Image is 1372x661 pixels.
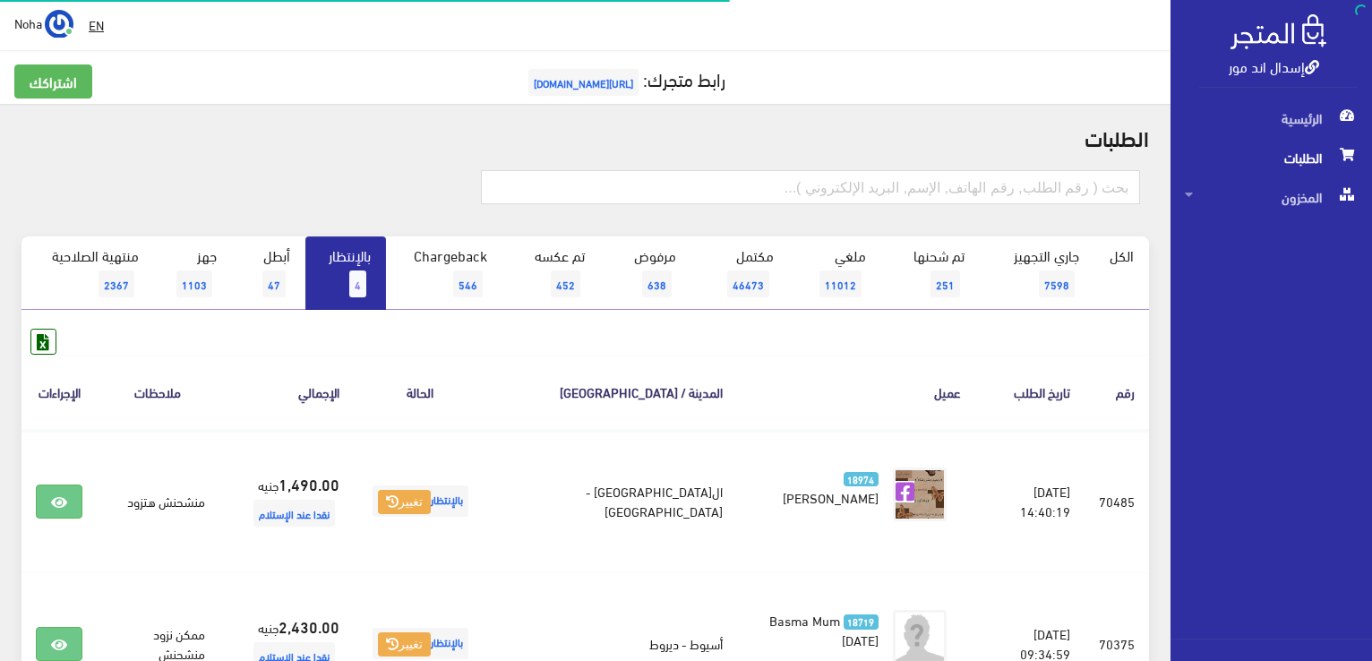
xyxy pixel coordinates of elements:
[378,632,431,657] button: تغيير
[1085,355,1149,429] th: رقم
[727,270,769,297] span: 46473
[528,69,639,96] span: [URL][DOMAIN_NAME]
[481,170,1140,204] input: بحث ( رقم الطلب, رقم الهاتف, الإسم, البريد اﻹلكتروني )...
[819,270,862,297] span: 11012
[279,614,339,638] strong: 2,430.00
[1185,99,1358,138] span: الرئيسية
[975,355,1085,429] th: تاريخ الطلب
[373,628,468,659] span: بالإنتظار
[378,490,431,515] button: تغيير
[769,607,879,652] span: Basma Mum [DATE]
[844,614,879,630] span: 18719
[789,236,881,310] a: ملغي11012
[1170,177,1372,217] a: المخزون
[766,468,879,507] a: 18974 [PERSON_NAME]
[1170,138,1372,177] a: الطلبات
[1170,99,1372,138] a: الرئيسية
[262,270,286,297] span: 47
[305,236,386,310] a: بالإنتظار4
[1185,138,1358,177] span: الطلبات
[1229,53,1319,79] a: إسدال اند مور
[975,430,1085,573] td: [DATE] 14:40:19
[893,468,947,521] img: picture
[232,236,305,310] a: أبطل47
[373,485,468,517] span: بالإنتظار
[453,270,483,297] span: 546
[844,472,879,487] span: 18974
[81,9,111,41] a: EN
[1085,430,1149,573] td: 70485
[21,355,97,429] th: الإجراءات
[524,62,725,95] a: رابط متجرك:[URL][DOMAIN_NAME]
[14,12,42,34] span: Noha
[1185,177,1358,217] span: المخزون
[691,236,789,310] a: مكتمل46473
[737,355,975,429] th: عميل
[349,270,366,297] span: 4
[97,430,219,573] td: منشحنش هتزود
[154,236,232,310] a: جهز1103
[219,430,354,573] td: جنيه
[1231,14,1326,49] img: .
[14,9,73,38] a: ... Noha
[219,355,354,429] th: اﻹجمالي
[253,500,335,527] span: نقدا عند الإستلام
[600,236,691,310] a: مرفوض638
[980,236,1095,310] a: جاري التجهيز7598
[642,270,672,297] span: 638
[502,236,600,310] a: تم عكسه452
[930,270,960,297] span: 251
[766,610,879,649] a: 18719 Basma Mum [DATE]
[21,236,154,310] a: منتهية الصلاحية2367
[487,355,737,429] th: المدينة / [GEOGRAPHIC_DATA]
[354,355,487,429] th: الحالة
[386,236,502,310] a: Chargeback546
[14,64,92,99] a: اشتراكك
[99,270,134,297] span: 2367
[97,355,219,429] th: ملاحظات
[1094,236,1149,274] a: الكل
[45,10,73,39] img: ...
[89,13,104,36] u: EN
[881,236,980,310] a: تم شحنها251
[783,485,879,510] span: [PERSON_NAME]
[21,125,1149,149] h2: الطلبات
[487,430,737,573] td: ال[GEOGRAPHIC_DATA] - [GEOGRAPHIC_DATA]
[551,270,580,297] span: 452
[279,472,339,495] strong: 1,490.00
[176,270,212,297] span: 1103
[1039,270,1075,297] span: 7598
